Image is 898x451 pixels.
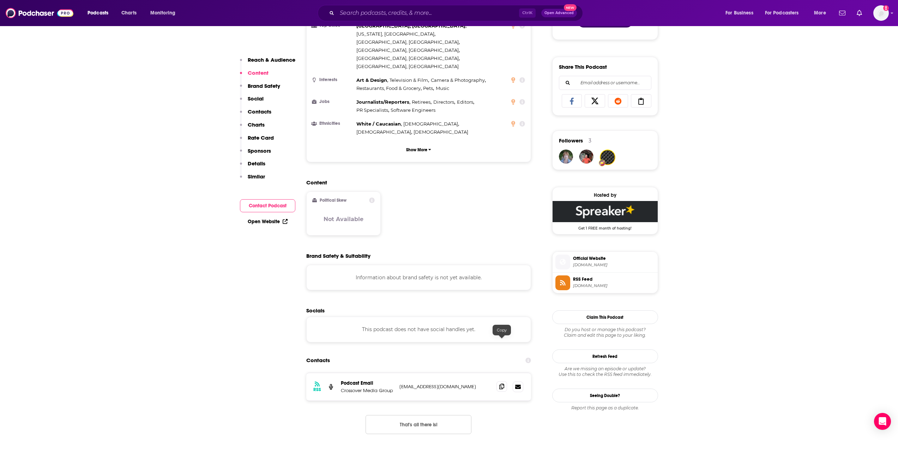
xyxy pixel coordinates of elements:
[552,327,658,333] span: Do you host or manage this podcast?
[356,31,434,37] span: [US_STATE], [GEOGRAPHIC_DATA]
[324,216,363,223] h3: Not Available
[403,120,459,128] span: ,
[423,84,434,92] span: ,
[121,8,137,18] span: Charts
[874,413,891,430] div: Open Intercom Messenger
[414,129,468,135] span: [DEMOGRAPHIC_DATA]
[312,143,525,156] button: Show More
[312,23,354,28] h3: Top Cities
[431,77,485,83] span: Camera & Photography
[341,388,394,394] p: Crossover Media Group
[573,262,655,268] span: GoodNewsForLefties.com
[854,7,865,19] a: Show notifications dropdown
[341,380,394,386] p: Podcast Email
[337,7,519,19] input: Search podcasts, credits, & more...
[248,173,265,180] p: Similar
[585,94,605,108] a: Share on X/Twitter
[248,83,280,89] p: Brand Safety
[552,349,658,363] button: Refresh Feed
[553,222,658,231] span: Get 1 FREE month of hosting!
[240,134,274,147] button: Rate Card
[356,99,409,105] span: Journalists/Reporters
[240,108,271,121] button: Contacts
[553,192,658,198] div: Hosted by
[312,78,354,82] h3: Interests
[356,98,410,106] span: ,
[559,137,583,144] span: Followers
[873,5,889,21] button: Show profile menu
[552,389,658,402] a: Seeing Double?
[559,63,607,70] h3: Share This Podcast
[598,159,605,166] img: User Badge Icon
[519,8,536,18] span: Ctrl K
[88,8,108,18] span: Podcasts
[433,99,454,105] span: Directors
[579,150,593,164] img: bobsbeat
[552,310,658,324] button: Claim This Podcast
[412,98,432,106] span: ,
[356,47,459,53] span: [GEOGRAPHIC_DATA], [GEOGRAPHIC_DATA]
[562,94,582,108] a: Share on Facebook
[433,98,455,106] span: ,
[493,325,511,335] div: Copy
[6,6,73,20] img: Podchaser - Follow, Share and Rate Podcasts
[565,76,645,90] input: Email address or username...
[248,56,295,63] p: Reach & Audience
[240,95,264,108] button: Social
[564,4,577,11] span: New
[356,85,421,91] span: Restaurants, Food & Grocery
[356,63,459,69] span: [GEOGRAPHIC_DATA], [GEOGRAPHIC_DATA]
[631,94,651,108] a: Copy Link
[608,94,628,108] a: Share on Reddit
[240,147,271,160] button: Sponsors
[390,77,428,83] span: Television & Film
[559,150,573,164] img: kaymarie
[248,95,264,102] p: Social
[240,160,265,173] button: Details
[356,76,388,84] span: ,
[873,5,889,21] img: User Profile
[306,354,330,367] h2: Contacts
[306,307,531,314] h2: Socials
[809,7,835,19] button: open menu
[240,83,280,96] button: Brand Safety
[324,5,590,21] div: Search podcasts, credits, & more...
[721,7,762,19] button: open menu
[356,39,459,45] span: [GEOGRAPHIC_DATA], [GEOGRAPHIC_DATA]
[306,179,526,186] h2: Content
[312,99,354,104] h3: Jobs
[403,121,458,127] span: [DEMOGRAPHIC_DATA]
[356,120,402,128] span: ,
[436,85,449,91] span: Music
[457,99,473,105] span: Editors
[601,150,615,164] a: Seyfert
[356,55,459,61] span: [GEOGRAPHIC_DATA], [GEOGRAPHIC_DATA]
[306,317,531,342] div: This podcast does not have social handles yet.
[391,107,435,113] span: Software Engineers
[356,54,460,62] span: ,
[555,255,655,269] a: Official Website[DOMAIN_NAME]
[83,7,117,19] button: open menu
[356,121,401,127] span: White / Caucasian
[573,283,655,288] span: spreaker.com
[356,38,460,46] span: ,
[765,8,799,18] span: For Podcasters
[390,76,429,84] span: ,
[553,201,658,230] a: Spreaker Deal: Get 1 FREE month of hosting!
[145,7,185,19] button: open menu
[240,199,295,212] button: Contact Podcast
[457,98,474,106] span: ,
[573,255,655,262] span: Official Website
[399,384,491,390] p: [EMAIL_ADDRESS][DOMAIN_NAME]
[306,252,370,259] h2: Brand Safety & Suitability
[356,46,460,54] span: ,
[366,415,471,434] button: Nothing here.
[553,201,658,222] img: Spreaker Deal: Get 1 FREE month of hosting!
[356,106,389,114] span: ,
[248,147,271,154] p: Sponsors
[589,138,591,144] div: 3
[356,77,387,83] span: Art & Design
